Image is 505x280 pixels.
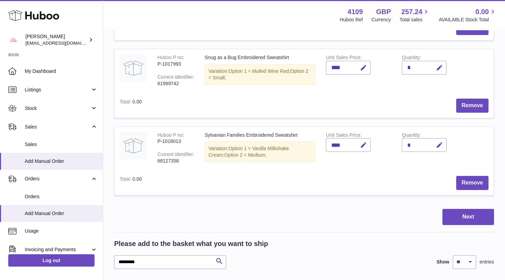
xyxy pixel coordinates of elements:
[480,259,494,265] span: entries
[157,132,184,139] div: Huboo P no
[157,158,194,164] div: 68127358
[120,132,147,159] img: Sylvanian Families Embroidered Sweatshirt
[376,7,391,16] strong: GBP
[348,7,363,16] strong: 4109
[157,55,184,62] div: Huboo P no
[25,33,87,46] div: [PERSON_NAME]
[132,176,142,182] span: 0.00
[442,209,494,225] button: Next
[402,132,421,139] label: Quantity
[8,254,95,267] a: Log out
[157,138,194,145] div: P-1018013
[205,142,316,162] div: Variation:
[439,7,497,23] a: 0.00 AVAILABLE Stock Total
[340,16,363,23] div: Huboo Ref
[439,16,497,23] span: AVAILABLE Stock Total
[229,68,290,74] span: Option 1 = Mulled Wine Red;
[208,68,308,80] span: Option 2 = Small;
[25,40,101,46] span: [EMAIL_ADDRESS][DOMAIN_NAME]
[224,152,266,158] span: Option 2 = Medium;
[114,239,268,248] h2: Please add to the basket what you want to ship
[25,228,98,234] span: Usage
[120,54,147,82] img: Snug as a Bug Embroidered Sweatshirt
[326,132,361,139] label: Unit Sales Price
[326,55,361,62] label: Unit Sales Price
[25,176,90,182] span: Orders
[157,152,194,159] div: Current identifier
[199,127,321,171] td: Sylvanian Families Embroidered Sweatshirt
[120,99,132,106] label: Total
[132,99,142,104] span: 0.00
[25,141,98,148] span: Sales
[199,49,321,93] td: Snug as a Bug Embroidered Sweatshirt
[205,64,316,85] div: Variation:
[25,158,98,165] span: Add Manual Order
[25,210,98,217] span: Add Manual Order
[25,68,98,75] span: My Dashboard
[25,193,98,200] span: Orders
[402,55,421,62] label: Quantity
[8,35,19,45] img: hello@limpetstore.com
[120,176,132,183] label: Total
[372,16,391,23] div: Currency
[456,99,488,113] button: Remove
[399,16,430,23] span: Total sales
[475,7,489,16] span: 0.00
[456,176,488,190] button: Remove
[401,7,422,16] span: 257.24
[25,105,90,112] span: Stock
[437,259,449,265] label: Show
[25,87,90,93] span: Listings
[25,246,90,253] span: Invoicing and Payments
[208,146,289,158] span: Option 1 = Vanilla Milkshake Cream;
[399,7,430,23] a: 257.24 Total sales
[157,74,194,81] div: Current identifier
[157,61,194,67] div: P-1017993
[25,124,90,130] span: Sales
[157,80,194,87] div: 61999742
